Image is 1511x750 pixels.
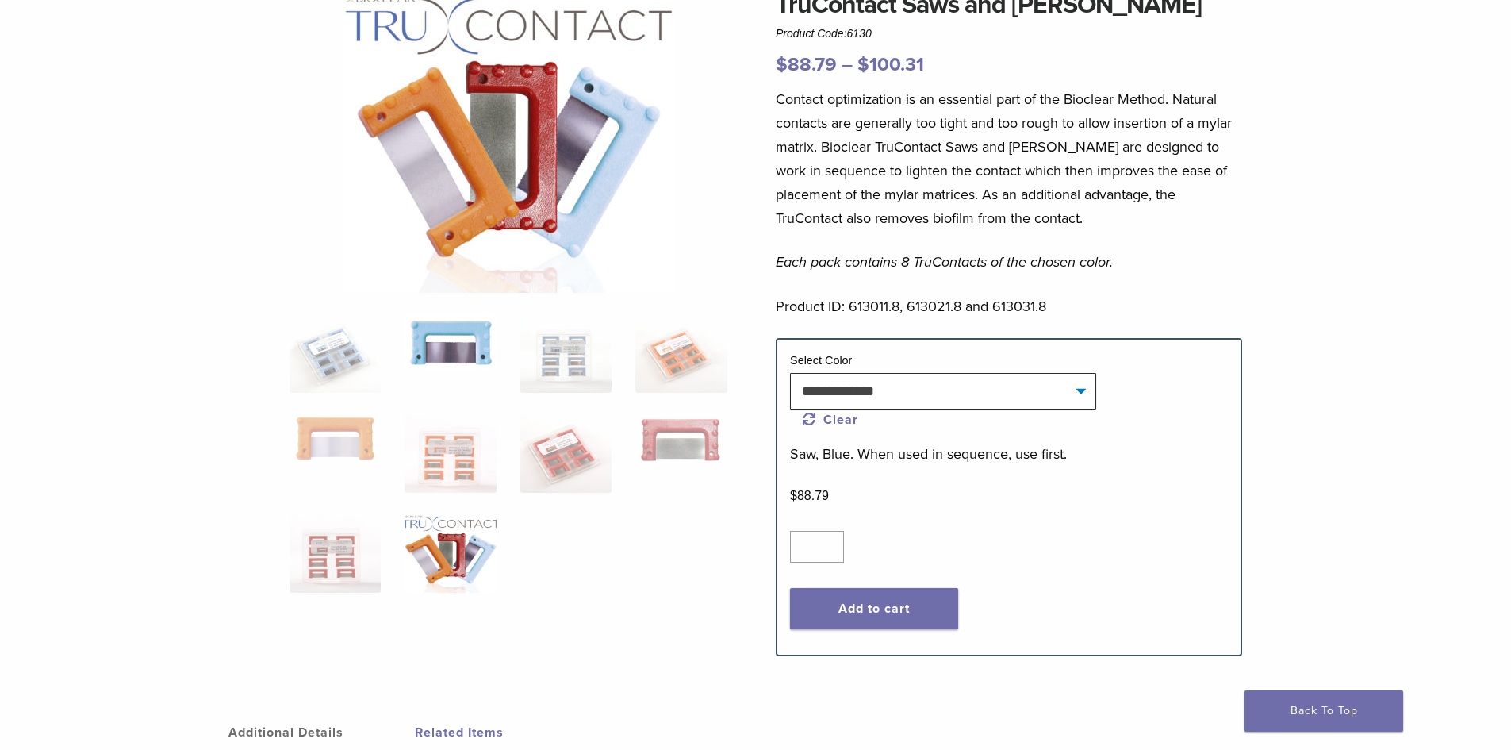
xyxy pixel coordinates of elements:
[290,313,381,393] img: TruContact-Blue-2-324x324.jpg
[1244,690,1403,732] a: Back To Top
[776,53,788,76] span: $
[776,253,1113,271] em: Each pack contains 8 TruContacts of the chosen color.
[790,588,958,629] button: Add to cart
[847,27,872,40] span: 6130
[790,354,852,367] label: Select Color
[520,413,612,493] img: TruContact Saws and Sanders - Image 7
[776,27,872,40] span: Product Code:
[790,442,1228,466] p: Saw, Blue. When used in sequence, use first.
[857,53,924,76] bdi: 100.31
[290,413,381,463] img: TruContact Saws and Sanders - Image 5
[803,412,858,428] a: Clear
[405,313,496,370] img: TruContact Saws and Sanders - Image 2
[790,489,797,502] span: $
[405,413,496,493] img: TruContact Saws and Sanders - Image 6
[776,294,1242,318] p: Product ID: 613011.8, 613021.8 and 613031.8
[405,513,496,593] img: TruContact Saws and Sanders - Image 10
[635,413,727,467] img: TruContact Saws and Sanders - Image 8
[790,489,829,502] bdi: 88.79
[842,53,853,76] span: –
[290,513,381,593] img: TruContact Saws and Sanders - Image 9
[635,313,727,393] img: TruContact Saws and Sanders - Image 4
[776,53,837,76] bdi: 88.79
[776,87,1242,230] p: Contact optimization is an essential part of the Bioclear Method. Natural contacts are generally ...
[520,313,612,393] img: TruContact Saws and Sanders - Image 3
[857,53,869,76] span: $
